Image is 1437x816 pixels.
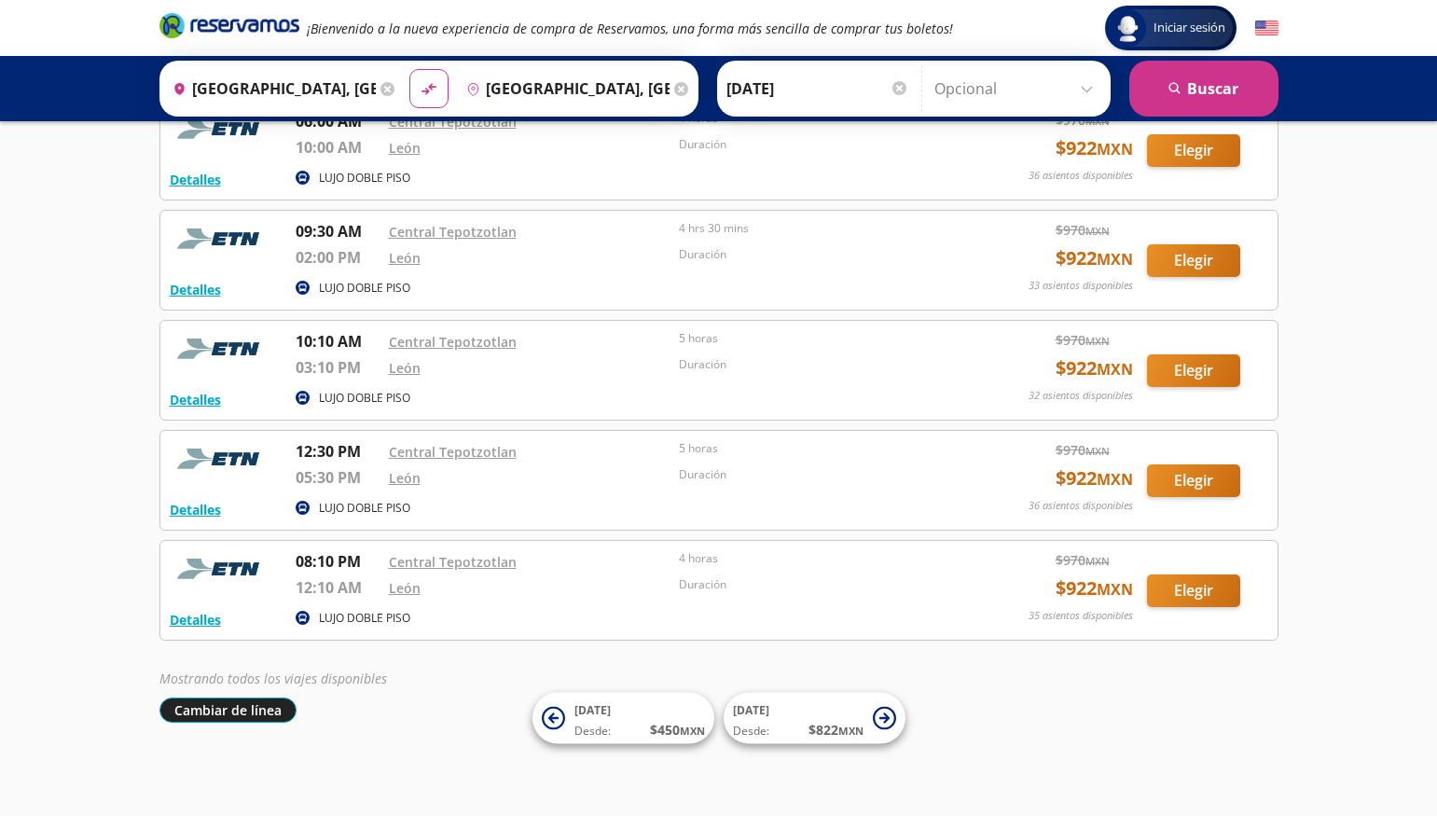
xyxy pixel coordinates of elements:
[808,720,864,740] span: $ 822
[170,610,221,629] button: Detalles
[170,390,221,409] button: Detalles
[159,11,299,39] i: Brand Logo
[459,65,670,112] input: Buscar Destino
[389,333,517,351] a: Central Tepotzotlan
[1097,359,1133,380] small: MXN
[1056,464,1133,492] span: $ 922
[679,220,960,237] p: 4 hrs 30 mins
[170,170,221,189] button: Detalles
[1056,574,1133,602] span: $ 922
[389,249,421,267] a: León
[159,670,387,687] em: Mostrando todos los viajes disponibles
[679,576,960,593] p: Duración
[650,720,705,740] span: $ 450
[1056,134,1133,162] span: $ 922
[170,500,221,519] button: Detalles
[319,280,410,297] p: LUJO DOBLE PISO
[389,553,517,571] a: Central Tepotzotlan
[574,723,611,740] span: Desde:
[1147,574,1240,607] button: Elegir
[170,440,272,477] img: RESERVAMOS
[724,693,905,744] button: [DATE]Desde:$822MXN
[1056,244,1133,272] span: $ 922
[159,11,299,45] a: Brand Logo
[1097,139,1133,159] small: MXN
[296,466,380,489] p: 05:30 PM
[389,469,421,487] a: León
[1129,61,1278,117] button: Buscar
[532,693,714,744] button: [DATE]Desde:$450MXN
[1029,498,1133,514] p: 36 asientos disponibles
[389,113,517,131] a: Central Tepotzotlan
[1056,440,1110,460] span: $ 970
[1097,249,1133,270] small: MXN
[679,246,960,263] p: Duración
[1147,134,1240,167] button: Elegir
[1147,244,1240,277] button: Elegir
[319,170,410,187] p: LUJO DOBLE PISO
[296,330,380,353] p: 10:10 AM
[319,610,410,627] p: LUJO DOBLE PISO
[1056,354,1133,382] span: $ 922
[1085,554,1110,568] small: MXN
[679,550,960,567] p: 4 horas
[679,136,960,153] p: Duración
[170,110,272,147] img: RESERVAMOS
[389,359,421,377] a: León
[307,20,953,37] em: ¡Bienvenido a la nueva experiencia de compra de Reservamos, una forma más sencilla de comprar tus...
[680,724,705,738] small: MXN
[1097,579,1133,600] small: MXN
[296,550,380,573] p: 08:10 PM
[296,246,380,269] p: 02:00 PM
[319,500,410,517] p: LUJO DOBLE PISO
[1029,278,1133,294] p: 33 asientos disponibles
[170,280,221,299] button: Detalles
[679,356,960,373] p: Duración
[1097,469,1133,490] small: MXN
[296,136,380,159] p: 10:00 AM
[1147,464,1240,497] button: Elegir
[170,330,272,367] img: RESERVAMOS
[1147,354,1240,387] button: Elegir
[733,723,769,740] span: Desde:
[296,220,380,242] p: 09:30 AM
[296,576,380,599] p: 12:10 AM
[726,65,909,112] input: Elegir Fecha
[1056,550,1110,570] span: $ 970
[733,702,769,718] span: [DATE]
[296,440,380,463] p: 12:30 PM
[389,139,421,157] a: León
[1056,330,1110,350] span: $ 970
[389,579,421,597] a: León
[838,724,864,738] small: MXN
[1085,444,1110,458] small: MXN
[679,440,960,457] p: 5 horas
[170,550,272,588] img: RESERVAMOS
[389,443,517,461] a: Central Tepotzotlan
[389,223,517,241] a: Central Tepotzotlan
[1056,220,1110,240] span: $ 970
[679,330,960,347] p: 5 horas
[1255,17,1278,40] button: English
[296,356,380,379] p: 03:10 PM
[165,65,376,112] input: Buscar Origen
[1029,608,1133,624] p: 35 asientos disponibles
[170,220,272,257] img: RESERVAMOS
[1146,19,1233,37] span: Iniciar sesión
[934,65,1101,112] input: Opcional
[1029,168,1133,184] p: 36 asientos disponibles
[159,698,297,723] button: Cambiar de línea
[296,110,380,132] p: 06:00 AM
[1029,388,1133,404] p: 32 asientos disponibles
[1085,224,1110,238] small: MXN
[679,466,960,483] p: Duración
[574,702,611,718] span: [DATE]
[1085,334,1110,348] small: MXN
[319,390,410,407] p: LUJO DOBLE PISO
